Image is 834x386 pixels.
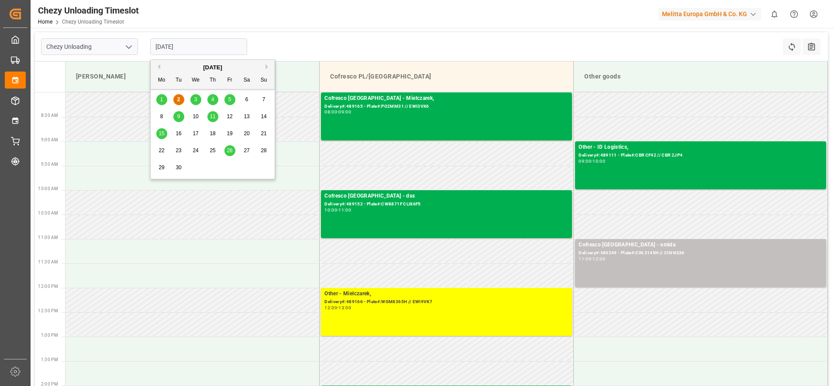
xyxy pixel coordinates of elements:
[150,38,247,55] input: DD.MM.YYYY
[338,306,351,310] div: 13:00
[224,94,235,105] div: Choose Friday, September 5th, 2025
[38,4,139,17] div: Chezy Unloading Timeslot
[155,64,160,69] button: Previous Month
[228,96,231,102] span: 5
[324,110,337,114] div: 08:00
[324,192,569,201] div: Cofresco [GEOGRAPHIC_DATA] - dss
[258,128,269,139] div: Choose Sunday, September 21st, 2025
[41,38,138,55] input: Type to search/select
[337,208,338,212] div: -
[207,145,218,156] div: Choose Thursday, September 25th, 2025
[261,147,266,154] span: 28
[173,128,184,139] div: Choose Tuesday, September 16th, 2025
[579,241,823,249] div: Cofresco [GEOGRAPHIC_DATA] - omida
[241,145,252,156] div: Choose Saturday, September 27th, 2025
[227,130,232,137] span: 19
[593,159,605,163] div: 10:00
[177,96,180,102] span: 2
[41,357,58,362] span: 1:30 PM
[207,111,218,122] div: Choose Thursday, September 11th, 2025
[177,113,180,120] span: 9
[156,111,167,122] div: Choose Monday, September 8th, 2025
[173,111,184,122] div: Choose Tuesday, September 9th, 2025
[193,130,198,137] span: 17
[579,152,823,159] div: Delivery#:489111 - Plate#:CBR CF42 // CBR 2JP4
[207,94,218,105] div: Choose Thursday, September 4th, 2025
[190,75,201,86] div: We
[207,128,218,139] div: Choose Thursday, September 18th, 2025
[241,128,252,139] div: Choose Saturday, September 20th, 2025
[241,94,252,105] div: Choose Saturday, September 6th, 2025
[41,137,58,142] span: 9:00 AM
[160,96,163,102] span: 1
[159,130,164,137] span: 15
[324,306,337,310] div: 12:00
[156,162,167,173] div: Choose Monday, September 29th, 2025
[38,186,58,191] span: 10:00 AM
[72,68,312,85] div: [PERSON_NAME]
[338,110,351,114] div: 09:00
[194,96,197,102] span: 3
[156,94,167,105] div: Choose Monday, September 1st, 2025
[261,113,266,120] span: 14
[579,257,591,261] div: 11:00
[211,96,214,102] span: 4
[262,96,265,102] span: 7
[156,145,167,156] div: Choose Monday, September 22nd, 2025
[227,113,232,120] span: 12
[245,96,248,102] span: 6
[193,147,198,154] span: 24
[227,147,232,154] span: 26
[261,130,266,137] span: 21
[159,164,164,171] span: 29
[244,113,249,120] span: 13
[337,306,338,310] div: -
[591,257,593,261] div: -
[38,211,58,215] span: 10:30 AM
[224,145,235,156] div: Choose Friday, September 26th, 2025
[190,128,201,139] div: Choose Wednesday, September 17th, 2025
[593,257,605,261] div: 12:00
[241,75,252,86] div: Sa
[258,145,269,156] div: Choose Sunday, September 28th, 2025
[241,111,252,122] div: Choose Saturday, September 13th, 2025
[122,40,135,54] button: open menu
[210,130,215,137] span: 18
[591,159,593,163] div: -
[337,110,338,114] div: -
[765,4,784,24] button: show 0 new notifications
[224,111,235,122] div: Choose Friday, September 12th, 2025
[38,308,58,313] span: 12:30 PM
[41,162,58,167] span: 9:30 AM
[324,103,569,110] div: Delivery#:489165 - Plate#:PO2MM31 // EWI3VK6
[658,8,761,20] div: Melitta Europa GmbH & Co. KG
[151,63,275,72] div: [DATE]
[193,113,198,120] span: 10
[327,68,566,85] div: Cofresco PL/[GEOGRAPHIC_DATA]
[224,75,235,86] div: Fr
[581,68,820,85] div: Other goods
[324,201,569,208] div: Delivery#:489152 - Plate#:CW8871F CLI86F5
[156,75,167,86] div: Mo
[258,94,269,105] div: Choose Sunday, September 7th, 2025
[579,249,823,257] div: Delivery#:489249 - Plate#:CIN 3145H // CIN NS36
[173,162,184,173] div: Choose Tuesday, September 30th, 2025
[176,130,181,137] span: 16
[159,147,164,154] span: 22
[38,284,58,289] span: 12:00 PM
[173,75,184,86] div: Tu
[224,128,235,139] div: Choose Friday, September 19th, 2025
[38,235,58,240] span: 11:00 AM
[324,290,569,298] div: Other - Mielczarek,
[173,94,184,105] div: Choose Tuesday, September 2nd, 2025
[190,145,201,156] div: Choose Wednesday, September 24th, 2025
[41,113,58,118] span: 8:30 AM
[173,145,184,156] div: Choose Tuesday, September 23rd, 2025
[38,19,52,25] a: Home
[658,6,765,22] button: Melitta Europa GmbH & Co. KG
[41,333,58,338] span: 1:00 PM
[153,91,272,176] div: month 2025-09
[176,164,181,171] span: 30
[258,111,269,122] div: Choose Sunday, September 14th, 2025
[207,75,218,86] div: Th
